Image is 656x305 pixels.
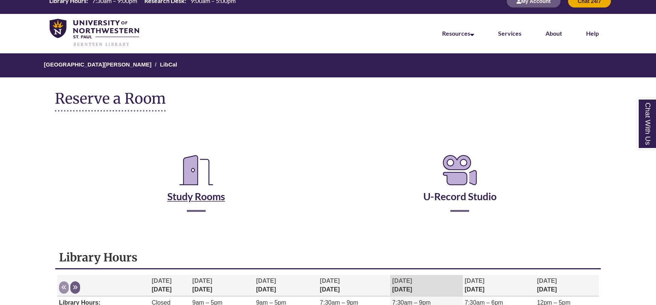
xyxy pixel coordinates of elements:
[50,19,139,47] img: UNWSP Library Logo
[55,130,601,234] div: Reserve a Room
[254,275,318,296] th: [DATE]
[192,278,212,284] span: [DATE]
[55,53,601,77] nav: Breadcrumb
[160,61,177,68] a: LibCal
[442,30,474,37] a: Resources
[70,281,80,294] button: Next week
[535,275,599,296] th: [DATE]
[318,275,391,296] th: [DATE]
[152,278,172,284] span: [DATE]
[392,278,412,284] span: [DATE]
[59,250,597,264] h1: Library Hours
[167,172,225,202] a: Study Rooms
[150,275,191,296] th: [DATE]
[256,278,276,284] span: [DATE]
[55,91,166,112] h1: Reserve a Room
[545,30,562,37] a: About
[498,30,521,37] a: Services
[537,278,557,284] span: [DATE]
[320,278,340,284] span: [DATE]
[44,61,152,68] a: [GEOGRAPHIC_DATA][PERSON_NAME]
[586,30,599,37] a: Help
[465,278,485,284] span: [DATE]
[59,281,69,294] button: Previous week
[191,275,255,296] th: [DATE]
[423,172,497,202] a: U-Record Studio
[463,275,535,296] th: [DATE]
[390,275,463,296] th: [DATE]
